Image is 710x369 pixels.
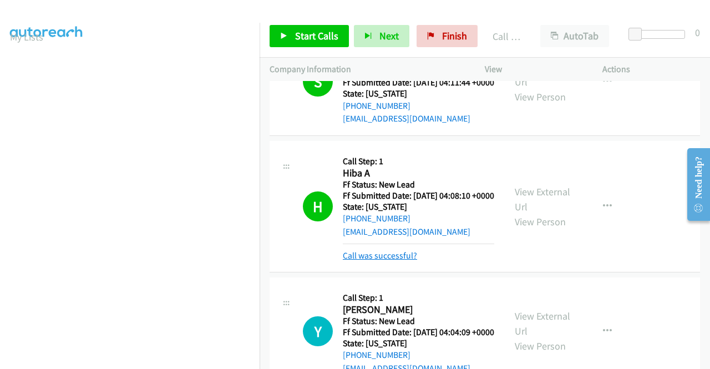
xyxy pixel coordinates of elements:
[270,25,349,47] a: Start Calls
[343,250,417,261] a: Call was successful?
[379,29,399,42] span: Next
[343,100,410,111] a: [PHONE_NUMBER]
[485,63,582,76] p: View
[515,185,570,213] a: View External Url
[515,90,566,103] a: View Person
[354,25,409,47] button: Next
[343,113,470,124] a: [EMAIL_ADDRESS][DOMAIN_NAME]
[295,29,338,42] span: Start Calls
[678,140,710,229] iframe: Resource Center
[417,25,478,47] a: Finish
[515,310,570,337] a: View External Url
[343,167,491,180] h2: Hiba A
[10,31,43,43] a: My Lists
[493,29,520,44] p: Call Completed
[343,226,470,237] a: [EMAIL_ADDRESS][DOMAIN_NAME]
[343,156,494,167] h5: Call Step: 1
[343,304,491,316] h2: [PERSON_NAME]
[343,201,494,213] h5: State: [US_STATE]
[343,179,494,190] h5: Ff Status: New Lead
[343,88,494,99] h5: State: [US_STATE]
[515,215,566,228] a: View Person
[343,327,494,338] h5: Ff Submitted Date: [DATE] 04:04:09 +0000
[343,190,494,201] h5: Ff Submitted Date: [DATE] 04:08:10 +0000
[303,316,333,346] div: The call is yet to be attempted
[515,60,570,88] a: View External Url
[303,67,333,97] h1: S
[303,316,333,346] h1: Y
[303,191,333,221] h1: H
[343,316,494,327] h5: Ff Status: New Lead
[602,63,700,76] p: Actions
[442,29,467,42] span: Finish
[515,340,566,352] a: View Person
[343,77,494,88] h5: Ff Submitted Date: [DATE] 04:11:44 +0000
[695,25,700,40] div: 0
[634,30,685,39] div: Delay between calls (in seconds)
[343,213,410,224] a: [PHONE_NUMBER]
[270,63,465,76] p: Company Information
[343,350,410,360] a: [PHONE_NUMBER]
[343,292,494,304] h5: Call Step: 1
[540,25,609,47] button: AutoTab
[343,338,494,349] h5: State: [US_STATE]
